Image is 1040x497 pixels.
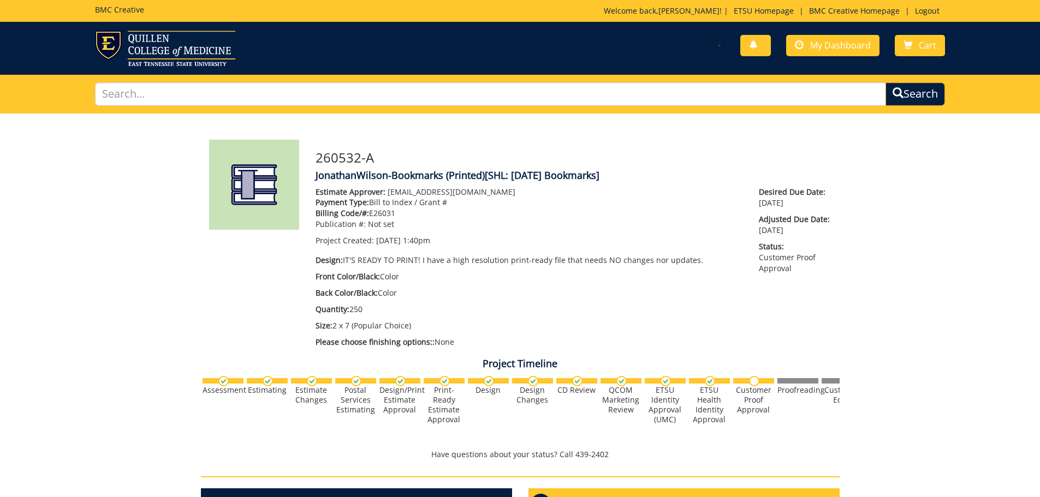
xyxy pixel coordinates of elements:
[733,385,774,415] div: Customer Proof Approval
[218,376,229,386] img: checkmark
[316,288,378,298] span: Back Color/Black:
[705,376,715,386] img: checkmark
[316,219,366,229] span: Publication #:
[810,39,871,51] span: My Dashboard
[910,5,945,16] a: Logout
[777,385,818,395] div: Proofreading
[804,5,905,16] a: BMC Creative Homepage
[95,5,144,14] h5: BMC Creative
[316,304,743,315] p: 250
[316,337,743,348] p: None
[316,337,435,347] span: Please choose finishing options::
[749,376,759,386] img: no
[201,449,840,460] p: Have questions about your status? Call 439-2402
[661,376,671,386] img: checkmark
[556,385,597,395] div: CD Review
[759,214,831,236] p: [DATE]
[376,235,430,245] span: [DATE] 1:40pm
[316,187,743,197] p: [EMAIL_ADDRESS][DOMAIN_NAME]
[484,376,494,386] img: checkmark
[468,385,509,395] div: Design
[395,376,406,386] img: checkmark
[316,271,380,282] span: Front Color/Black:
[658,5,720,16] a: [PERSON_NAME]
[316,170,831,181] h4: JonathanWilson-Bookmarks (Printed)
[316,320,743,331] p: 2 x 7 (Popular Choice)
[368,219,394,229] span: Not set
[728,5,799,16] a: ETSU Homepage
[424,385,465,424] div: Print-Ready Estimate Approval
[95,31,235,66] img: ETSU logo
[919,39,936,51] span: Cart
[316,255,343,265] span: Design:
[203,385,243,395] div: Assessment
[209,140,299,230] img: Product featured image
[247,385,288,395] div: Estimating
[316,235,374,245] span: Project Created:
[95,82,887,106] input: Search...
[316,304,349,314] span: Quantity:
[759,241,831,274] p: Customer Proof Approval
[786,35,879,56] a: My Dashboard
[316,197,369,207] span: Payment Type:
[316,288,743,298] p: Color
[759,214,831,225] span: Adjusted Due Date:
[895,35,945,56] a: Cart
[316,255,743,266] p: IT'S READY TO PRINT! I have a high resolution print-ready file that needs NO changes nor updates.
[604,5,945,16] p: Welcome back, ! | | |
[316,151,831,165] h3: 260532-A
[291,385,332,405] div: Estimate Changes
[886,82,945,106] button: Search
[379,385,420,415] div: Design/Print Estimate Approval
[572,376,583,386] img: checkmark
[528,376,538,386] img: checkmark
[316,320,332,331] span: Size:
[616,376,627,386] img: checkmark
[316,208,369,218] span: Billing Code/#:
[316,271,743,282] p: Color
[263,376,273,386] img: checkmark
[689,385,730,424] div: ETSU Health Identity Approval
[307,376,317,386] img: checkmark
[316,197,743,208] p: Bill to Index / Grant #
[335,385,376,415] div: Postal Services Estimating
[759,187,831,208] p: [DATE]
[759,187,831,197] span: Desired Due Date:
[316,208,743,219] p: E26031
[512,385,553,405] div: Design Changes
[822,385,863,405] div: Customer Edits
[201,358,840,369] h4: Project Timeline
[351,376,361,386] img: checkmark
[485,169,599,182] span: [SHL: [DATE] Bookmarks]
[645,385,686,424] div: ETSU Identity Approval (UMC)
[601,385,641,415] div: QCOM Marketing Review
[316,187,385,197] span: Estimate Approver:
[439,376,450,386] img: checkmark
[759,241,831,252] span: Status:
